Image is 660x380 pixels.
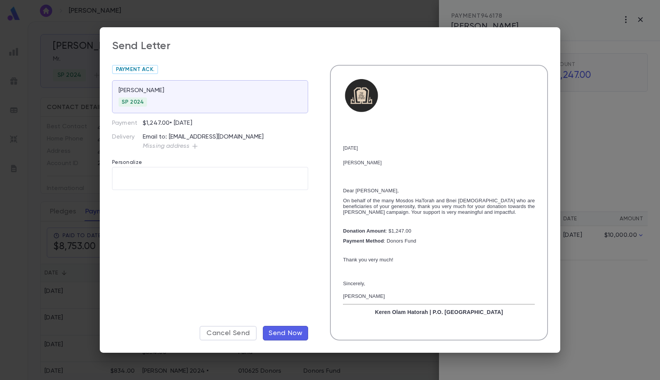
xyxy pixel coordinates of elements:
p: Personalize [112,150,308,167]
p: Payment [112,119,143,127]
p: $1,247.00 • [DATE] [143,119,192,127]
span: On behalf of the many Mosdos HaTorah and Bnei [DEMOGRAPHIC_DATA] who are beneficiaries of your ge... [343,198,535,215]
p: Delivery [112,133,143,150]
strong: Payment Method [343,238,384,244]
img: Untitled design (1).png [343,78,380,115]
span: Cancel Send [206,329,250,337]
div: Send Letter [112,40,170,53]
span: : $1,247.00 [343,228,411,234]
span: [DATE] [343,145,358,151]
span: SP 2024 [119,99,147,105]
p: [PERSON_NAME] [119,87,164,94]
span: Thank you very much! [343,257,393,263]
button: Cancel Send [200,326,257,340]
strong: Keren Olam Hatorah | P.O. [GEOGRAPHIC_DATA] [375,309,503,315]
p: Email to: [EMAIL_ADDRESS][DOMAIN_NAME] [143,133,308,141]
strong: Donation Amount [343,228,386,234]
span: : Donors Fund [343,238,416,244]
span: [PERSON_NAME] [343,160,382,165]
button: Send Now [263,326,308,340]
p: Missing address [143,142,190,150]
span: [PERSON_NAME] [343,293,385,299]
span: Sincerely, [343,281,365,286]
span: Payment Ack. [113,66,157,73]
span: Dear [PERSON_NAME], [343,188,399,193]
span: Send Now [269,329,302,337]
